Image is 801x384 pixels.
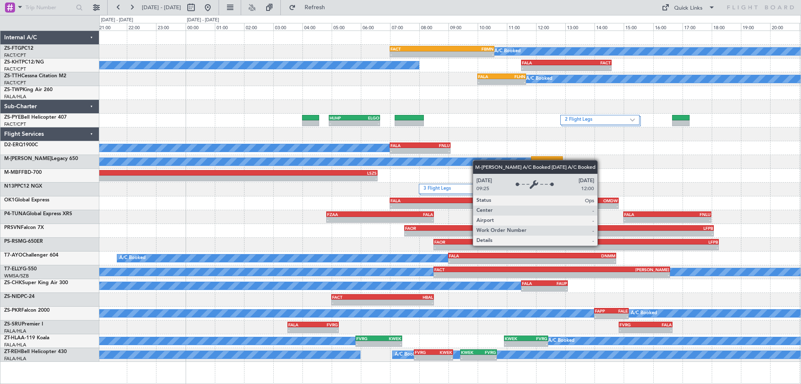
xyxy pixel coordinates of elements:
a: N13PPC12 NGX [4,184,42,189]
span: N13P [4,184,17,189]
a: ZS-CHKSuper King Air 300 [4,280,68,285]
a: FALA/HLA [4,342,26,348]
span: T7-AYO [4,253,23,258]
div: - [478,79,502,84]
div: HUHP [330,115,355,120]
span: ZS-NID [4,294,21,299]
div: FALA [645,322,671,327]
div: FVRG [415,350,433,355]
div: FALA [390,143,420,148]
a: ZS-NIDPC-24 [4,294,35,299]
a: ZS-FTGPC12 [4,46,33,51]
span: T7-ELLY [4,267,23,272]
span: P4-TUNA [4,211,26,216]
div: 03:00 [273,23,302,31]
div: - [620,328,645,333]
div: - [327,217,380,222]
a: FACT/CPT [4,121,26,127]
a: ZT-REHBell Helicopter 430 [4,349,67,354]
div: - [230,176,377,181]
div: - [415,355,433,360]
div: KWEK [505,336,526,341]
div: KWEK [433,350,452,355]
div: OMDW [504,198,618,203]
div: 15:00 [624,23,653,31]
div: FACT [390,46,442,51]
div: 21:00 [98,23,127,31]
div: 00:00 [186,23,215,31]
div: - [667,217,710,222]
div: - [595,314,611,319]
div: FVRG [620,322,645,327]
div: HBAL [383,295,433,300]
div: - [522,286,544,291]
div: [DATE] - [DATE] [101,17,133,24]
div: - [380,217,433,222]
a: ZS-PKRFalcon 2000 [4,308,50,313]
div: - [544,286,567,291]
input: Trip Number [25,1,73,14]
div: - [645,328,671,333]
div: 12:00 [536,23,565,31]
div: - [559,231,713,236]
div: - [420,148,450,153]
div: FALE [611,308,627,313]
div: - [379,341,401,346]
div: - [383,300,433,305]
div: 05:00 [332,23,361,31]
span: [DATE] - [DATE] [142,4,181,11]
div: 19:00 [741,23,770,31]
img: arrow-gray.svg [630,118,635,122]
div: 22:00 [127,23,156,31]
span: PRSVN [4,225,21,230]
div: 07:00 [390,23,419,31]
a: WMSA/SZB [4,273,29,279]
div: - [552,272,669,277]
div: FALA [288,322,313,327]
div: 08:00 [419,23,448,31]
span: ZS-FTG [4,46,21,51]
div: 13:00 [565,23,594,31]
div: FVRG [526,336,547,341]
div: FALA [478,74,502,79]
div: FACT [566,60,610,65]
span: M-[PERSON_NAME] [4,156,51,161]
div: Quick Links [674,4,703,13]
label: 3 Flight Legs [423,186,532,193]
div: FVRG [313,322,338,327]
div: 01:00 [215,23,244,31]
a: T7-AYOChallenger 604 [4,253,58,258]
button: Quick Links [657,1,719,14]
div: - [356,341,379,346]
a: OK1Global Express [4,198,49,203]
div: 11:00 [507,23,536,31]
div: LFPB [576,239,718,244]
div: A/C Booked [119,252,146,264]
div: FZAA [327,212,380,217]
div: KWEK [379,336,401,341]
div: A/C Booked [548,335,574,347]
div: - [405,231,559,236]
div: - [624,217,667,222]
span: PS-RSM [4,239,23,244]
span: ZS-TTH [4,74,21,79]
div: 23:00 [156,23,185,31]
div: - [442,52,494,57]
a: FALA/HLA [4,356,26,362]
div: 10:00 [478,23,507,31]
div: - [355,121,380,126]
div: - [434,245,576,250]
div: 14:00 [594,23,624,31]
a: ZS-KHTPC12/NG [4,60,44,65]
div: FNLU [420,143,450,148]
div: FVRG [479,350,496,355]
div: A/C Booked [494,45,521,58]
span: M-MBFF [4,170,24,175]
div: LFPB [559,226,713,231]
a: PRSVNFalcon 7X [4,225,44,230]
div: - [479,355,496,360]
span: Refresh [297,5,332,10]
div: FACT [332,295,383,300]
a: T7-ELLYG-550 [4,267,37,272]
span: OK1 [4,198,15,203]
